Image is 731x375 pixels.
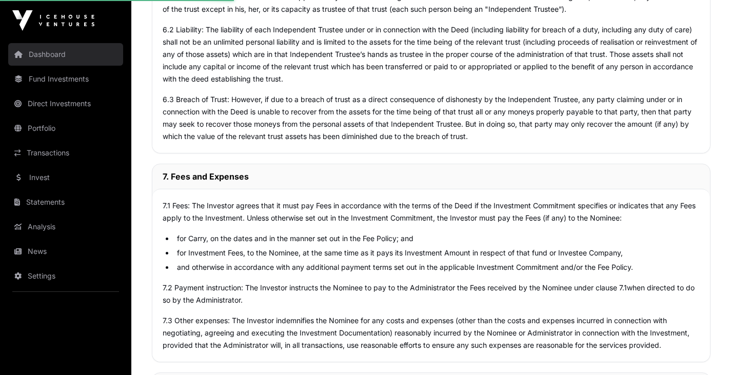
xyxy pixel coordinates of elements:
a: Dashboard [8,43,123,66]
p: 7.3 Other expenses: The Investor indemnifies the Nominee for any costs and expenses (other than t... [163,314,700,351]
a: Analysis [8,215,123,238]
a: Fund Investments [8,68,123,90]
img: Icehouse Ventures Logo [12,10,94,31]
a: Portfolio [8,117,123,140]
a: Transactions [8,142,123,164]
p: 6.3 Breach of Trust: However, if due to a breach of trust as a direct consequence of dishonesty b... [163,93,700,143]
li: for Carry, on the dates and in the manner set out in the Fee Policy; and [174,232,700,245]
iframe: Chat Widget [680,326,731,375]
a: Settings [8,265,123,287]
h2: 7. Fees and Expenses [163,170,700,183]
li: for Investment Fees, to the Nominee, at the same time as it pays its Investment Amount in respect... [174,247,700,259]
li: and otherwise in accordance with any additional payment terms set out in the applicable Investmen... [174,261,700,273]
a: Invest [8,166,123,189]
p: 7.2 Payment instruction: The Investor instructs the Nominee to pay to the Administrator the Fees ... [163,282,700,306]
a: Statements [8,191,123,213]
p: 7.1 Fees: The Investor agrees that it must pay Fees in accordance with the terms of the Deed if t... [163,200,700,224]
p: 6.2 Liability: The liability of each Independent Trustee under or in connection with the Deed (in... [163,24,700,85]
a: News [8,240,123,263]
a: Direct Investments [8,92,123,115]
